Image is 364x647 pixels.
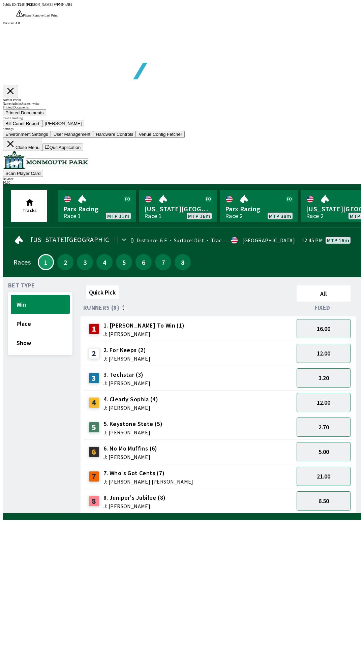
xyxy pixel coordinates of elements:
[314,305,330,310] span: Fixed
[3,181,361,184] div: $ 0.00
[42,120,85,127] button: [PERSON_NAME]
[11,295,70,314] button: Win
[136,131,185,138] button: Venue Config Fetcher
[297,344,351,363] button: 12.00
[3,170,43,177] button: Scan Player Card
[204,237,265,244] span: Track Condition: Good
[144,205,212,213] span: [US_STATE][GEOGRAPHIC_DATA]
[318,497,329,505] span: 6.50
[225,205,293,213] span: Parx Racing
[317,399,330,406] span: 12.00
[306,213,324,219] div: Race 2
[17,320,64,328] span: Place
[300,290,347,298] span: All
[23,13,58,17] span: Please Remove Last Print
[86,285,119,299] button: Quick Pick
[107,213,129,219] span: MTP 11m
[103,469,193,477] span: 7. Who's Got Cents (7)
[38,254,54,270] button: 1
[23,207,37,213] span: Tracks
[89,373,99,383] div: 3
[297,418,351,437] button: 2.70
[3,138,42,151] button: Close Menu
[103,370,150,379] span: 3. Techstar (3)
[297,285,351,302] button: All
[302,238,323,243] span: 12:45 PM
[3,102,361,105] div: Name: Admin Access: write
[103,395,158,404] span: 4. Clearly Sophia (4)
[17,301,64,308] span: Win
[318,374,329,382] span: 3.20
[3,131,51,138] button: Environment Settings
[3,3,361,6] div: Public ID:
[83,305,119,310] span: Runners (8)
[137,260,150,265] span: 6
[17,339,64,347] span: Show
[103,346,150,355] span: 2. For Keeps (2)
[103,479,193,484] span: J: [PERSON_NAME] [PERSON_NAME]
[3,120,42,127] button: Bill Count Report
[188,213,210,219] span: MTP 16m
[89,397,99,408] div: 4
[98,260,111,265] span: 4
[42,144,83,151] button: Quit Application
[103,380,150,386] span: J: [PERSON_NAME]
[136,237,167,244] span: Distance: 6 F
[318,448,329,456] span: 5.00
[103,405,158,410] span: J: [PERSON_NAME]
[297,393,351,412] button: 12.00
[3,151,88,169] img: venue logo
[11,314,70,333] button: Place
[8,283,35,288] span: Bet Type
[3,177,361,181] div: Balance
[297,319,351,338] button: 16.00
[116,254,132,270] button: 5
[297,368,351,388] button: 3.20
[103,331,185,337] span: J: [PERSON_NAME]
[297,467,351,486] button: 21.00
[103,444,157,453] span: 6. No Mo Muffins (6)
[89,496,99,506] div: 8
[135,254,152,270] button: 6
[118,260,130,265] span: 5
[83,304,294,311] div: Runners (8)
[58,190,136,222] a: Parx RacingRace 1MTP 11m
[89,471,99,482] div: 7
[103,420,162,428] span: 5. Keystone State (5)
[89,422,99,433] div: 5
[3,105,361,109] div: Printed Documents
[103,321,185,330] span: 1. [PERSON_NAME] To Win (1)
[176,260,189,265] span: 8
[3,116,361,120] div: Cash Handling
[11,190,47,222] button: Tracks
[51,131,93,138] button: User Management
[96,254,113,270] button: 4
[13,259,31,265] div: Races
[269,213,291,219] span: MTP 38m
[175,254,191,270] button: 8
[103,454,157,460] span: J: [PERSON_NAME]
[297,491,351,511] button: 6.50
[167,237,204,244] span: Surface: Dirt
[139,190,217,222] a: [US_STATE][GEOGRAPHIC_DATA]Race 1MTP 16m
[59,260,72,265] span: 2
[18,3,72,6] span: T24S-[PERSON_NAME]-WPMP-4JH4
[89,348,99,359] div: 2
[3,109,46,116] button: Printed Documents
[317,325,330,333] span: 16.00
[294,304,353,311] div: Fixed
[103,503,166,509] span: J: [PERSON_NAME]
[130,238,134,243] div: 0
[3,98,361,102] div: Admin Portal
[93,131,136,138] button: Hardware Controls
[103,430,162,435] span: J: [PERSON_NAME]
[3,127,361,131] div: Settings
[3,21,361,25] div: Version 1.4.0
[144,213,162,219] div: Race 1
[63,213,81,219] div: Race 1
[57,254,73,270] button: 2
[18,25,212,96] img: global tote logo
[297,442,351,461] button: 5.00
[103,493,166,502] span: 8. Juniper's Jubilee (8)
[317,349,330,357] span: 12.00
